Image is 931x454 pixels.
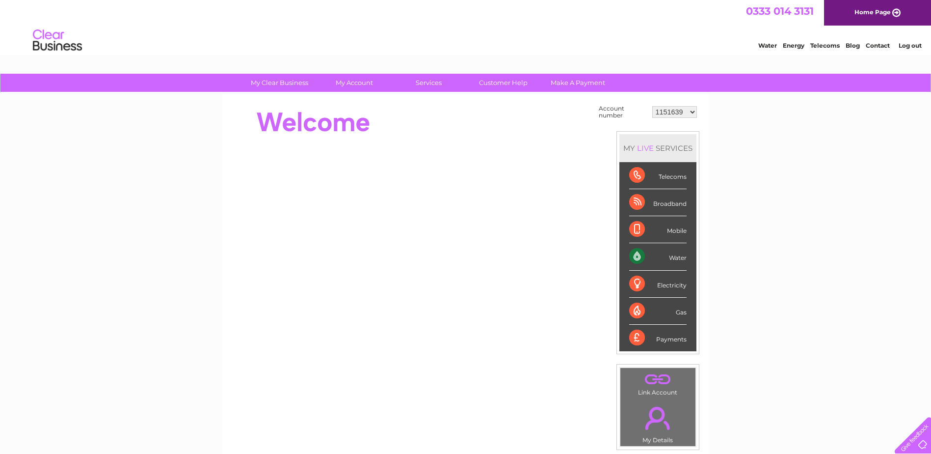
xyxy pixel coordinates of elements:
[314,74,395,92] a: My Account
[866,42,890,49] a: Contact
[537,74,618,92] a: Make A Payment
[783,42,804,49] a: Energy
[635,143,656,153] div: LIVE
[629,243,687,270] div: Water
[623,370,693,388] a: .
[619,134,696,162] div: MY SERVICES
[620,368,696,398] td: Link Account
[620,398,696,447] td: My Details
[596,103,650,121] td: Account number
[746,5,814,17] a: 0333 014 3131
[32,26,82,56] img: logo.png
[629,216,687,243] div: Mobile
[623,401,693,435] a: .
[629,298,687,325] div: Gas
[629,271,687,298] div: Electricity
[629,162,687,189] div: Telecoms
[234,5,698,48] div: Clear Business is a trading name of Verastar Limited (registered in [GEOGRAPHIC_DATA] No. 3667643...
[239,74,320,92] a: My Clear Business
[463,74,544,92] a: Customer Help
[846,42,860,49] a: Blog
[629,189,687,216] div: Broadband
[758,42,777,49] a: Water
[810,42,840,49] a: Telecoms
[899,42,922,49] a: Log out
[388,74,469,92] a: Services
[629,325,687,351] div: Payments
